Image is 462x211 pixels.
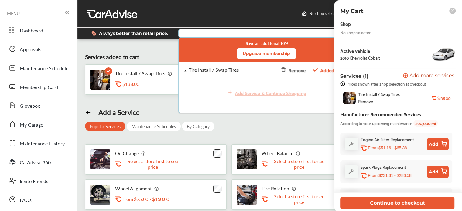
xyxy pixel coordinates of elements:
[20,178,48,185] span: Invite Friends
[5,173,71,189] a: Invite Friends
[115,150,139,156] p: Oil Change
[269,193,330,205] p: Select a store first to see price
[340,197,454,209] button: Continue to checkout
[237,185,257,205] img: tire-rotation-thumb.jpg
[5,135,71,151] a: Maintenance History
[5,41,71,57] a: Approvals
[340,81,345,86] img: info-strock.ef5ea3fe.svg
[90,70,110,90] img: tire-install-swap-tires-thumb.jpg
[345,138,358,150] img: default_wrench_icon.d1a43860.svg
[85,122,125,131] div: Popular Services
[340,120,412,127] span: According to your upcoming maintenance
[409,73,454,79] span: Add more services
[269,158,330,170] p: Select a store first to see price
[292,186,296,191] img: info_icon_vector.svg
[236,48,296,59] button: Upgrade membership
[168,71,173,76] img: info_icon_vector.svg
[296,151,301,156] img: info_icon_vector.svg
[90,185,110,205] img: wheel-alignment-thumb.jpg
[340,55,380,60] div: 2010 Chevrolet Cobalt
[368,173,411,179] p: From $231.31 - $286.58
[361,191,380,198] div: Oil Change
[309,11,339,16] span: No shop selected
[122,158,183,170] p: Select a store first to see price
[85,53,139,61] div: Services added to cart
[115,70,165,76] p: Tire Install / Swap Tires
[320,66,349,74] span: Added to cart
[122,196,169,202] p: From $75.00 - $150.00
[288,66,305,74] div: Remove
[98,108,139,117] div: Add a Service
[340,8,363,15] p: My Cart
[20,159,51,167] span: CarAdvise 360
[340,48,380,53] div: Active vehicle
[427,166,449,178] button: Add
[340,73,368,79] p: Services (1)
[345,165,358,178] img: default_wrench_icon.d1a43860.svg
[346,81,426,86] span: Prices shown after shop selection at checkout
[5,192,71,207] a: FAQs
[20,140,65,148] span: Maintenance History
[188,67,238,73] div: Tire Install / Swap Tires
[403,73,456,79] a: Add more services
[340,110,421,118] div: Manufacturer Recommended Services
[20,27,43,35] span: Dashboard
[431,45,456,63] img: 6657_st0640_046.jpg
[302,11,307,16] img: header-home-logo.8d720a4f.svg
[20,65,68,73] span: Maintenance Schedule
[154,186,159,191] img: info_icon_vector.svg
[115,185,152,191] p: Wheel Alignment
[340,30,371,35] div: No shop selected
[262,150,293,156] p: Wheel Balance
[5,116,71,132] a: My Garage
[5,97,71,113] a: Glovebox
[368,145,407,151] p: From $51.16 - $65.38
[361,136,414,143] div: Engine Air Filter Replacement
[340,19,351,28] div: Shop
[262,185,289,191] p: Tire Rotation
[237,149,257,169] img: tire-wheel-balance-thumb.jpg
[5,154,71,170] a: CarAdvise 360
[20,83,58,91] span: Membership Card
[245,41,288,46] small: Save an additional 10%
[403,73,454,79] button: Add more services
[358,92,400,97] span: Tire Install / Swap Tires
[20,46,41,54] span: Approvals
[5,22,71,38] a: Dashboard
[5,79,71,94] a: Membership Card
[182,122,214,131] div: By Category
[99,31,168,36] span: Always better than retail price.
[413,120,438,127] span: 200,000 mi
[20,121,43,129] span: My Garage
[437,96,450,100] b: $138.00
[358,99,373,104] div: Remove
[7,11,20,16] span: MENU
[91,31,96,36] img: dollor_label_vector.a70140d1.svg
[122,81,183,87] div: $138.00
[5,60,71,76] a: Maintenance Schedule
[141,151,146,156] img: info_icon_vector.svg
[427,138,449,150] button: Add
[90,149,110,169] img: oil-change-thumb.jpg
[20,196,32,204] span: FAQs
[361,163,406,170] div: Spark Plugs Replacement
[127,122,181,131] div: Maintenance Schedules
[20,102,40,110] span: Glovebox
[343,92,356,104] img: tire-install-swap-tires-thumb.jpg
